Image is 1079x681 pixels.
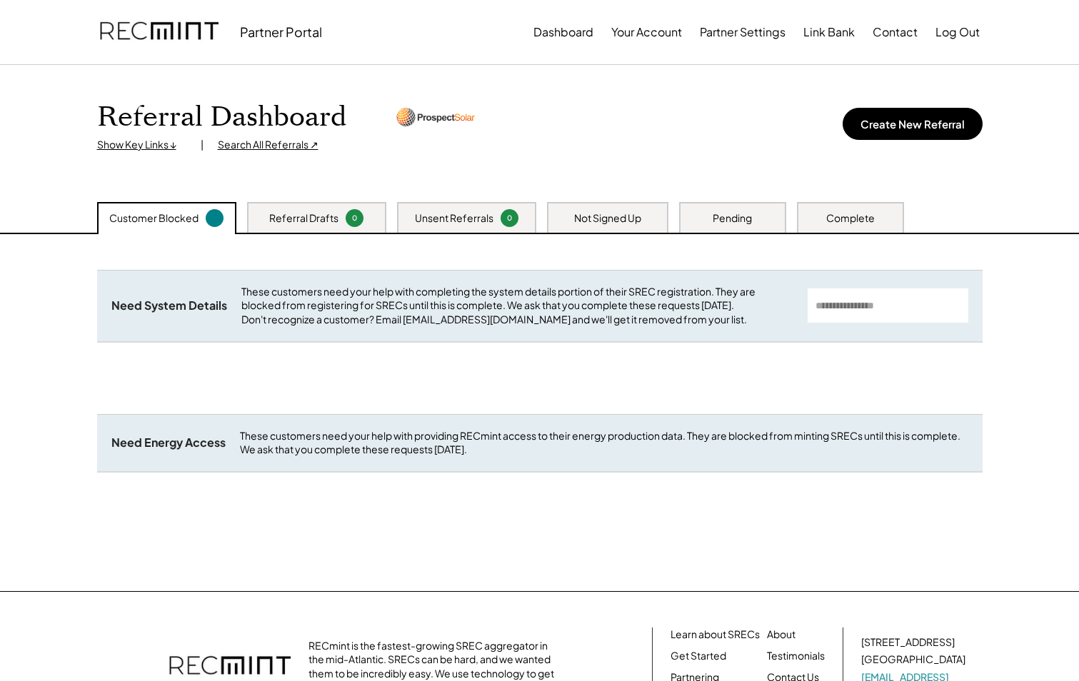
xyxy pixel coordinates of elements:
[611,18,682,46] button: Your Account
[415,211,493,226] div: Unsent Referrals
[767,649,825,663] a: Testimonials
[100,8,219,56] img: recmint-logotype%403x.png
[240,24,322,40] div: Partner Portal
[241,285,793,327] div: These customers need your help with completing the system details portion of their SREC registrat...
[700,18,786,46] button: Partner Settings
[671,649,726,663] a: Get Started
[269,211,338,226] div: Referral Drafts
[826,211,875,226] div: Complete
[574,211,641,226] div: Not Signed Up
[97,101,346,134] h1: Referral Dashboard
[873,18,918,46] button: Contact
[713,211,752,226] div: Pending
[861,652,965,667] div: [GEOGRAPHIC_DATA]
[111,435,226,450] div: Need Energy Access
[97,138,186,152] div: Show Key Links ↓
[935,18,980,46] button: Log Out
[533,18,593,46] button: Dashboard
[671,627,760,642] a: Learn about SRECs
[240,429,968,457] div: These customers need your help with providing RECmint access to their energy production data. The...
[503,213,516,223] div: 0
[767,627,796,642] a: About
[109,211,199,226] div: Customer Blocked
[803,18,855,46] button: Link Bank
[348,213,361,223] div: 0
[218,138,318,152] div: Search All Referrals ↗
[201,138,204,152] div: |
[396,108,475,126] img: prospect-solar.svg
[843,108,983,140] button: Create New Referral
[111,298,227,313] div: Need System Details
[861,635,955,650] div: [STREET_ADDRESS]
